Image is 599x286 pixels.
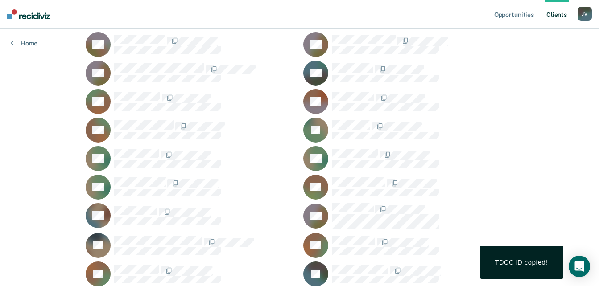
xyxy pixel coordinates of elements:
div: TDOC ID copied! [495,258,548,266]
div: J V [578,7,592,21]
a: Home [11,39,37,47]
button: JV [578,7,592,21]
div: Open Intercom Messenger [569,256,590,277]
img: Recidiviz [7,9,50,19]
